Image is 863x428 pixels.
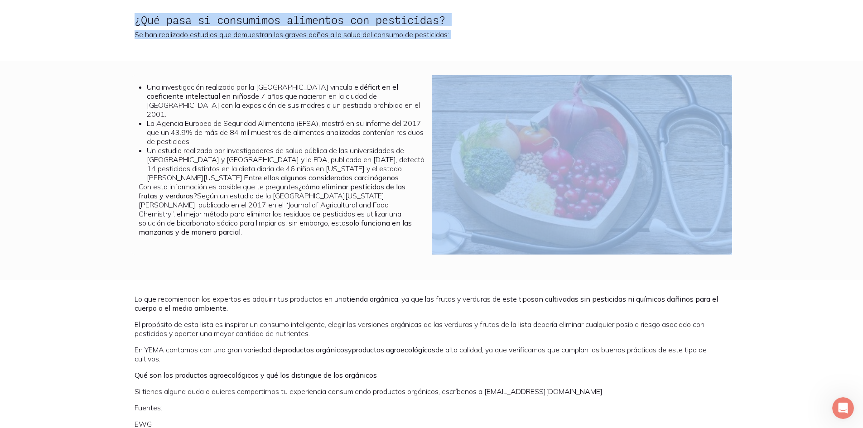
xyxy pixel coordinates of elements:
[135,294,729,313] p: Lo que recomiendan los expertos es adquirir tus productos en una , ya que las frutas y verduras d...
[147,82,424,119] li: Una investigación realizada por la [GEOGRAPHIC_DATA] vincula el de 7 años que nacieron en la ciud...
[135,320,729,338] p: El propósito de esta lista es inspirar un consumo inteligente, elegir las versiones orgánicas de ...
[139,182,424,236] p: Con esta información es posible que te preguntes Según un estudio de la [GEOGRAPHIC_DATA][US_STAT...
[135,30,729,39] p: Se han realizado estudios que demuestran los graves daños a la salud del consumo de pesticidas:
[135,403,729,412] p: Fuentes:
[347,294,398,303] a: tienda orgánica
[6,5,23,23] button: go back
[154,293,168,308] button: Enviar un mensaje…
[244,173,400,182] b: Entre ellos algunos considerados carcinógenos.
[159,5,175,22] div: Cerrar
[69,4,89,10] h1: YEMA
[77,10,139,24] p: Volveremos dentro de 3 horas
[139,297,146,304] button: Selector de emoji
[352,345,435,354] a: productos agroecológicos
[147,119,424,146] li: La Agencia Europea de Seguridad Alimentaria (EFSA), mostró en su informe del 2017 que un 43.9% de...
[135,345,729,363] p: En YEMA contamos con una gran variedad de y de alta calidad, ya que verificamos que cumplan las b...
[142,5,159,23] button: Inicio
[832,397,854,419] iframe: Intercom live chat
[147,82,398,101] b: déficit en el coeficiente intelectual en niños
[147,146,424,182] li: Un estudio realizado por investigadores de salud pública de las universidades de [GEOGRAPHIC_DATA...
[135,387,729,396] p: Si tienes alguna duda o quieres compartirnos tu experiencia consumiendo productos orgánicos, escr...
[26,7,40,21] img: Profile image for Viri
[135,14,729,26] h2: ¿Qué pasa si consumimos alimentos con pesticidas?
[135,294,718,313] b: son cultivadas sin pesticidas ni químicos dañinos para el cuerpo o el medio ambiente.
[139,218,412,236] b: solo funciona en las manzanas y de manera parcial
[39,7,53,21] div: Profile image for Karla
[135,370,377,380] a: Qué son los productos agroecológicos y qué los distingue de los orgánicos
[139,182,405,200] b: ¿cómo eliminar pesticidas de las frutas y verduras?
[10,270,172,286] textarea: Escribe un mensaje...
[281,345,348,354] a: productos orgánicos
[51,7,66,21] div: Profile image for Alejandra
[15,247,166,270] input: Su correo electrónico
